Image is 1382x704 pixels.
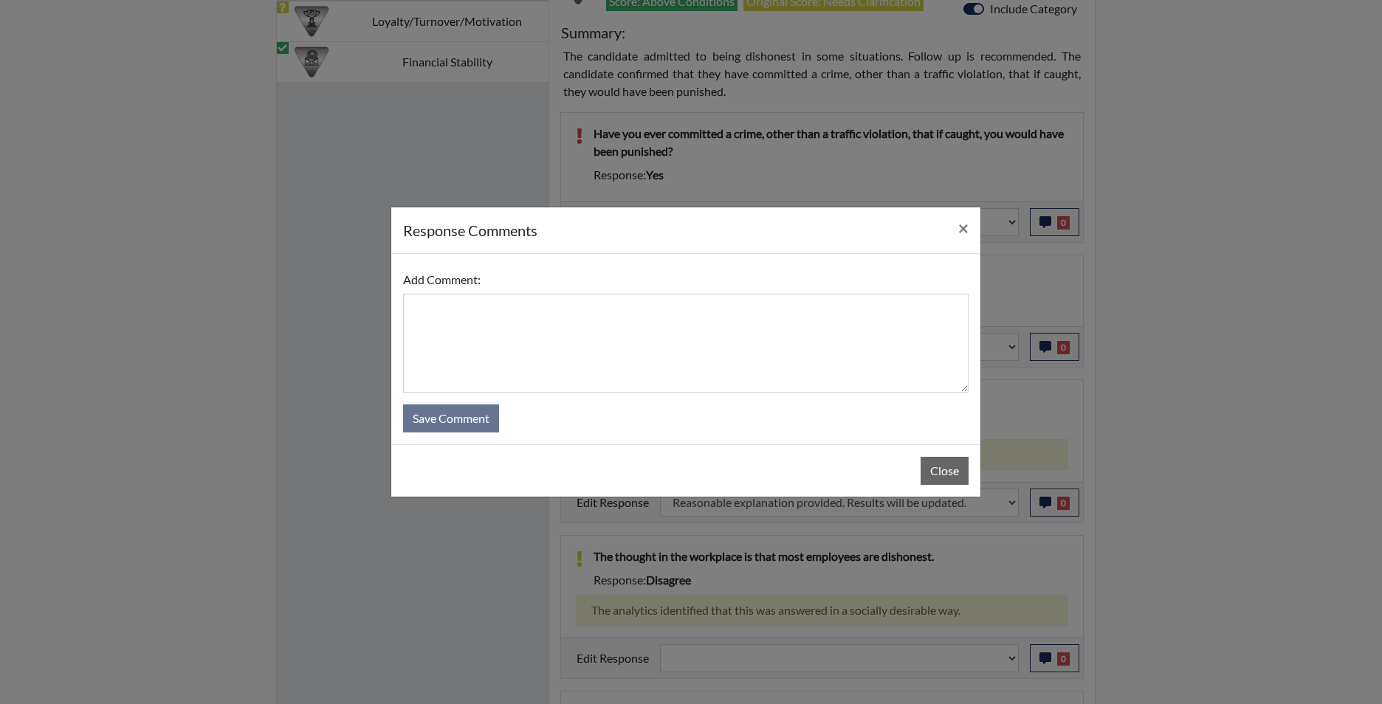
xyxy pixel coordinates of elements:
label: Add Comment: [403,266,481,294]
h5: response Comments [403,219,537,241]
button: Close [946,207,980,249]
button: Save Comment [403,404,499,432]
span: × [958,217,969,238]
button: Close [921,457,969,485]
